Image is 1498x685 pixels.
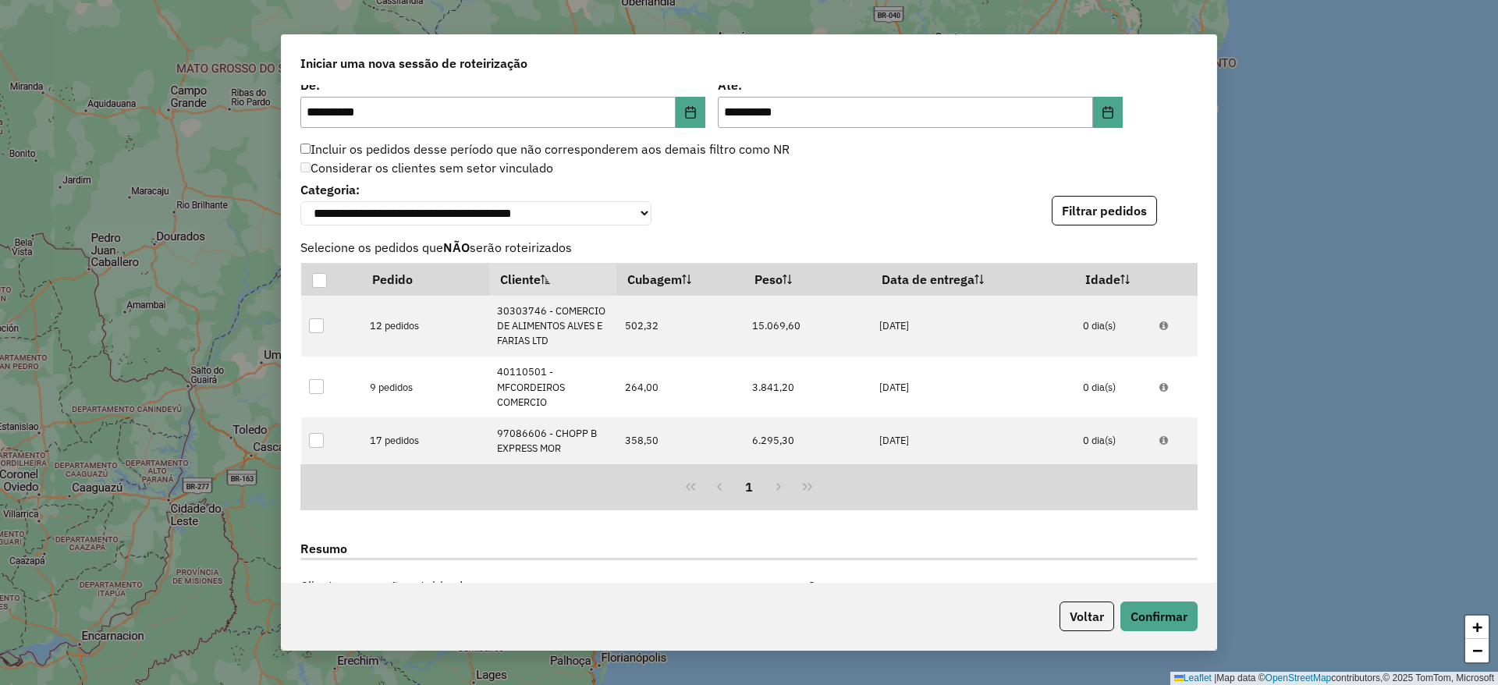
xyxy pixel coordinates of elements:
[300,54,527,73] span: Iniciar uma nova sessão de roteirização
[291,577,673,595] span: Clientes que serão roteirizados:
[1093,97,1123,128] button: Choose Date
[362,296,489,357] td: 12 pedidos
[1075,357,1152,418] td: 0 dia(s)
[291,238,1207,257] span: Selecione os pedidos que serão roteirizados
[744,417,871,463] td: 6.295,30
[300,180,651,199] label: Categoria:
[871,357,1075,418] td: [DATE]
[1472,641,1482,660] span: −
[300,76,705,94] label: De:
[871,263,1075,296] th: Data de entrega
[489,263,616,296] th: Cliente
[871,296,1075,357] td: [DATE]
[1265,673,1332,683] a: OpenStreetMap
[443,240,470,255] strong: NÃO
[1465,616,1489,639] a: Zoom in
[616,296,744,357] td: 502,32
[1214,673,1216,683] span: |
[1120,602,1198,631] button: Confirmar
[1174,673,1212,683] a: Leaflet
[489,357,616,418] td: 40110501 - MFCORDEIROS COMERCIO
[734,472,764,502] button: 1
[300,539,1198,560] label: Resumo
[744,357,871,418] td: 3.841,20
[362,417,489,463] td: 17 pedidos
[718,76,1123,94] label: Até:
[871,417,1075,463] td: [DATE]
[1052,196,1157,225] button: Filtrar pedidos
[744,263,871,296] th: Peso
[1075,296,1152,357] td: 0 dia(s)
[300,140,790,158] label: Incluir os pedidos desse período que não corresponderem aos demais filtro como NR
[300,158,553,177] label: Considerar os clientes sem setor vinculado
[300,144,311,154] input: Incluir os pedidos desse período que não corresponderem aos demais filtro como NR
[673,577,825,595] div: 3
[362,357,489,418] td: 9 pedidos
[1170,672,1498,685] div: Map data © contributors,© 2025 TomTom, Microsoft
[1060,602,1114,631] button: Voltar
[616,417,744,463] td: 358,50
[1472,617,1482,637] span: +
[616,357,744,418] td: 264,00
[489,417,616,463] td: 97086606 - CHOPP B EXPRESS MOR
[489,296,616,357] td: 30303746 - COMERCIO DE ALIMENTOS ALVES E FARIAS LTD
[616,263,744,296] th: Cubagem
[676,97,705,128] button: Choose Date
[744,296,871,357] td: 15.069,60
[1075,417,1152,463] td: 0 dia(s)
[1075,263,1152,296] th: Idade
[300,162,311,172] input: Considerar os clientes sem setor vinculado
[1465,639,1489,662] a: Zoom out
[362,263,489,296] th: Pedido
